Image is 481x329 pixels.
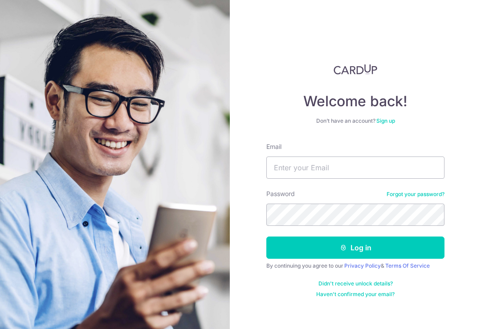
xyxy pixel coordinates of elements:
[266,142,281,151] label: Email
[316,291,395,298] a: Haven't confirmed your email?
[266,156,444,179] input: Enter your Email
[266,92,444,110] h4: Welcome back!
[266,189,295,198] label: Password
[385,262,430,269] a: Terms Of Service
[387,191,444,198] a: Forgot your password?
[266,237,444,259] button: Log in
[266,262,444,269] div: By continuing you agree to our &
[334,64,377,75] img: CardUp Logo
[376,117,395,124] a: Sign up
[266,117,444,124] div: Don’t have an account?
[318,280,393,287] a: Didn't receive unlock details?
[344,262,381,269] a: Privacy Policy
